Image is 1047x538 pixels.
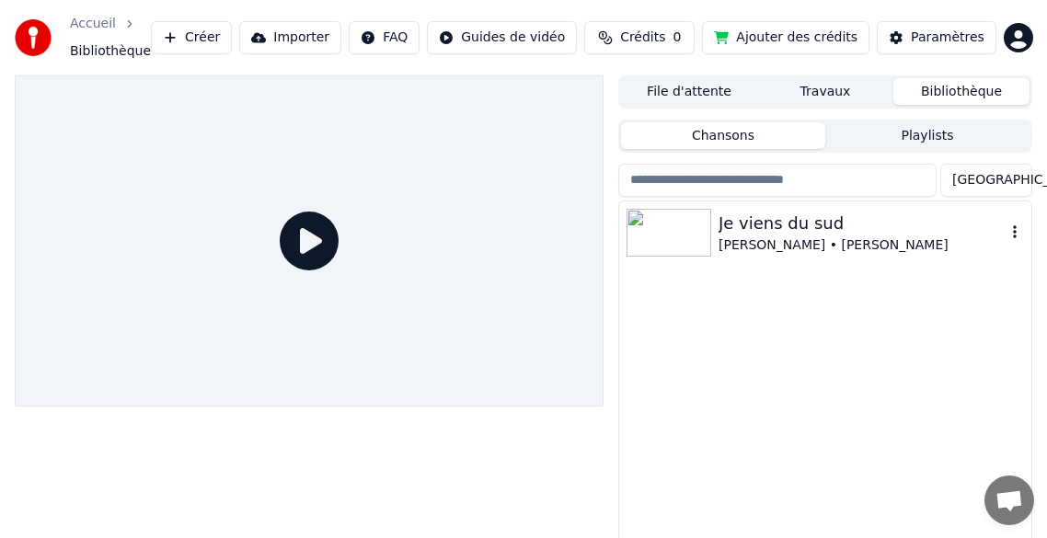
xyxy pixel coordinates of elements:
[621,122,825,149] button: Chansons
[70,42,151,61] span: Bibliothèque
[702,21,869,54] button: Ajouter des crédits
[893,78,1030,105] button: Bibliothèque
[984,475,1034,525] div: Ouvrir le chat
[15,19,52,56] img: youka
[911,29,984,47] div: Paramètres
[584,21,695,54] button: Crédits0
[825,122,1030,149] button: Playlists
[239,21,341,54] button: Importer
[70,15,116,33] a: Accueil
[719,236,1006,255] div: [PERSON_NAME] • [PERSON_NAME]
[719,211,1006,236] div: Je viens du sud
[757,78,893,105] button: Travaux
[70,15,151,61] nav: breadcrumb
[151,21,232,54] button: Créer
[349,21,420,54] button: FAQ
[673,29,682,47] span: 0
[621,78,757,105] button: File d'attente
[427,21,577,54] button: Guides de vidéo
[620,29,665,47] span: Crédits
[877,21,996,54] button: Paramètres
